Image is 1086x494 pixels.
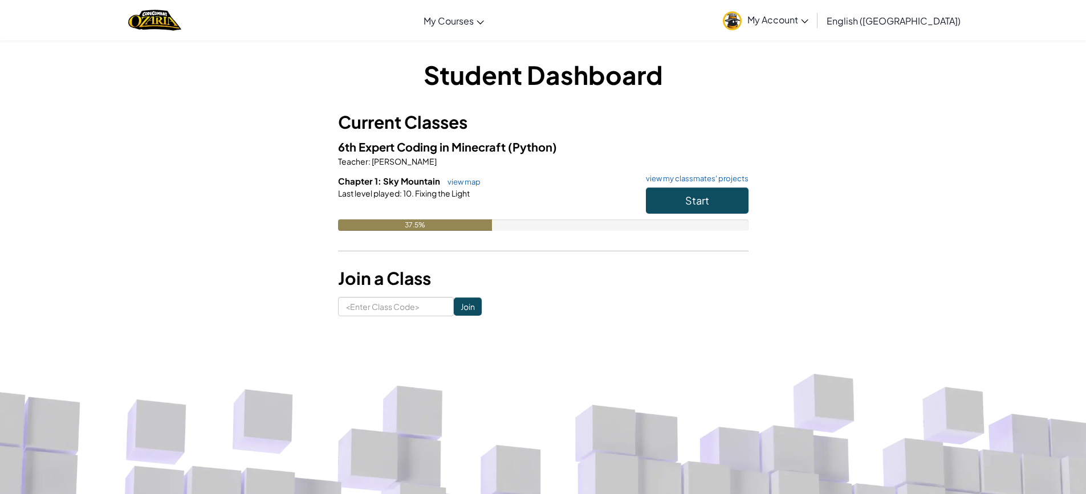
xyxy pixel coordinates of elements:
a: My Courses [418,5,490,36]
span: My Account [747,14,808,26]
span: : [368,156,371,166]
div: 37.5% [338,219,492,231]
span: 6th Expert Coding in Minecraft [338,140,508,154]
span: English ([GEOGRAPHIC_DATA]) [827,15,961,27]
a: Ozaria by CodeCombat logo [128,9,181,32]
button: Start [646,187,749,214]
span: : [400,188,402,198]
input: <Enter Class Code> [338,297,454,316]
img: avatar [723,11,742,30]
span: Last level played [338,188,400,198]
a: view my classmates' projects [640,175,749,182]
a: view map [442,177,481,186]
span: [PERSON_NAME] [371,156,437,166]
h3: Join a Class [338,266,749,291]
span: Teacher [338,156,368,166]
a: English ([GEOGRAPHIC_DATA]) [821,5,966,36]
span: (Python) [508,140,557,154]
input: Join [454,297,482,316]
span: Start [685,194,709,207]
span: Chapter 1: Sky Mountain [338,175,442,186]
span: 10. [402,188,414,198]
span: My Courses [424,15,474,27]
h3: Current Classes [338,109,749,135]
span: Fixing the Light [414,188,470,198]
img: Home [128,9,181,32]
a: My Account [717,2,814,38]
h1: Student Dashboard [338,57,749,92]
